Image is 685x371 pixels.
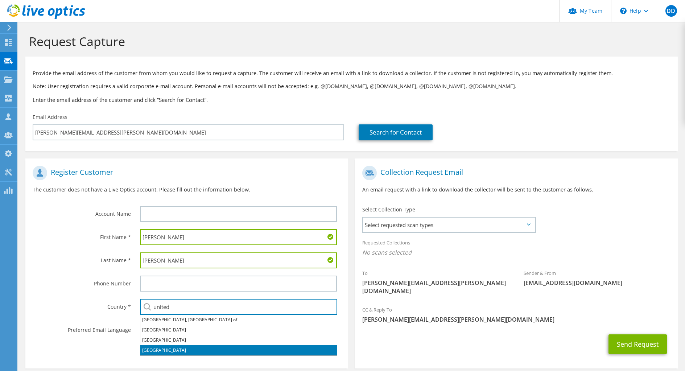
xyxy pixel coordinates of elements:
[33,299,131,310] label: Country *
[359,124,433,140] a: Search for Contact
[140,325,337,335] li: [GEOGRAPHIC_DATA]
[33,96,670,104] h3: Enter the email address of the customer and click “Search for Contact”.
[33,114,67,121] label: Email Address
[362,166,667,180] h1: Collection Request Email
[33,82,670,90] p: Note: User registration requires a valid corporate e-mail account. Personal e-mail accounts will ...
[608,334,667,354] button: Send Request
[33,69,670,77] p: Provide the email address of the customer from whom you would like to request a capture. The cust...
[355,265,516,298] div: To
[665,5,677,17] span: DD
[362,279,509,295] span: [PERSON_NAME][EMAIL_ADDRESS][PERSON_NAME][DOMAIN_NAME]
[33,186,341,194] p: The customer does not have a Live Optics account. Please fill out the information below.
[355,235,677,262] div: Requested Collections
[362,316,670,323] span: [PERSON_NAME][EMAIL_ADDRESS][PERSON_NAME][DOMAIN_NAME]
[140,315,337,325] li: [GEOGRAPHIC_DATA], [GEOGRAPHIC_DATA] of
[33,206,131,218] label: Account Name
[362,206,415,213] label: Select Collection Type
[29,34,670,49] h1: Request Capture
[524,279,670,287] span: [EMAIL_ADDRESS][DOMAIN_NAME]
[140,345,337,355] li: [GEOGRAPHIC_DATA]
[355,302,677,327] div: CC & Reply To
[33,322,131,334] label: Preferred Email Language
[620,8,627,14] svg: \n
[363,218,535,232] span: Select requested scan types
[362,248,670,256] span: No scans selected
[33,252,131,264] label: Last Name *
[33,276,131,287] label: Phone Number
[516,265,678,290] div: Sender & From
[140,335,337,345] li: [GEOGRAPHIC_DATA]
[33,166,337,180] h1: Register Customer
[33,229,131,241] label: First Name *
[362,186,670,194] p: An email request with a link to download the collector will be sent to the customer as follows.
